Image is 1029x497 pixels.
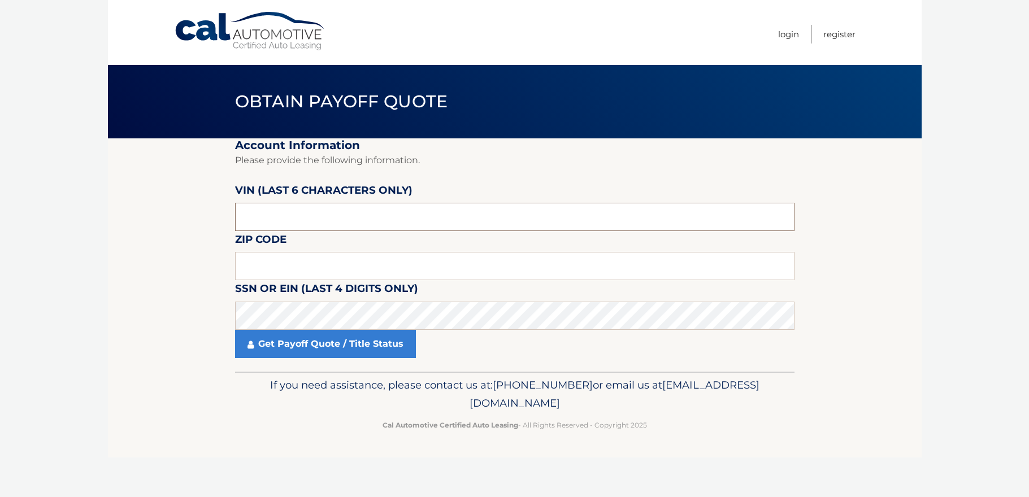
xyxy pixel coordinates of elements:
p: If you need assistance, please contact us at: or email us at [242,376,787,412]
label: SSN or EIN (last 4 digits only) [235,280,418,301]
label: VIN (last 6 characters only) [235,182,413,203]
a: Get Payoff Quote / Title Status [235,330,416,358]
h2: Account Information [235,138,794,152]
strong: Cal Automotive Certified Auto Leasing [383,421,518,429]
span: [PHONE_NUMBER] [493,378,593,391]
p: - All Rights Reserved - Copyright 2025 [242,419,787,431]
p: Please provide the following information. [235,152,794,168]
a: Register [823,25,856,43]
a: Login [778,25,799,43]
label: Zip Code [235,231,286,252]
a: Cal Automotive [174,11,327,51]
span: Obtain Payoff Quote [235,91,448,112]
